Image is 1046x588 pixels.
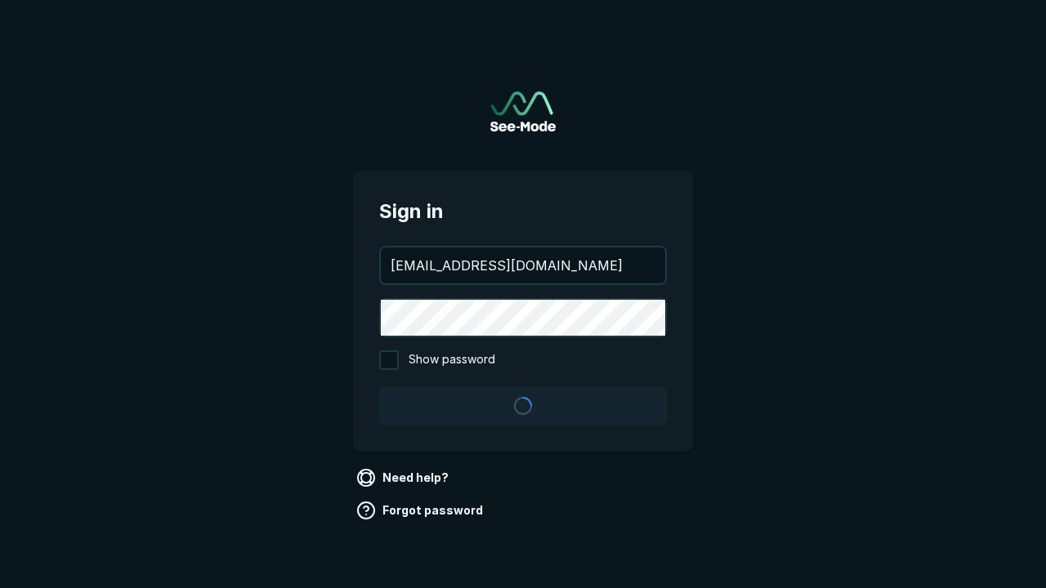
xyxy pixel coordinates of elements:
a: Forgot password [353,497,489,523]
a: Go to sign in [490,91,556,131]
span: Show password [409,350,495,370]
a: Need help? [353,465,455,491]
input: your@email.com [381,247,665,283]
span: Sign in [379,197,667,226]
img: See-Mode Logo [490,91,556,131]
